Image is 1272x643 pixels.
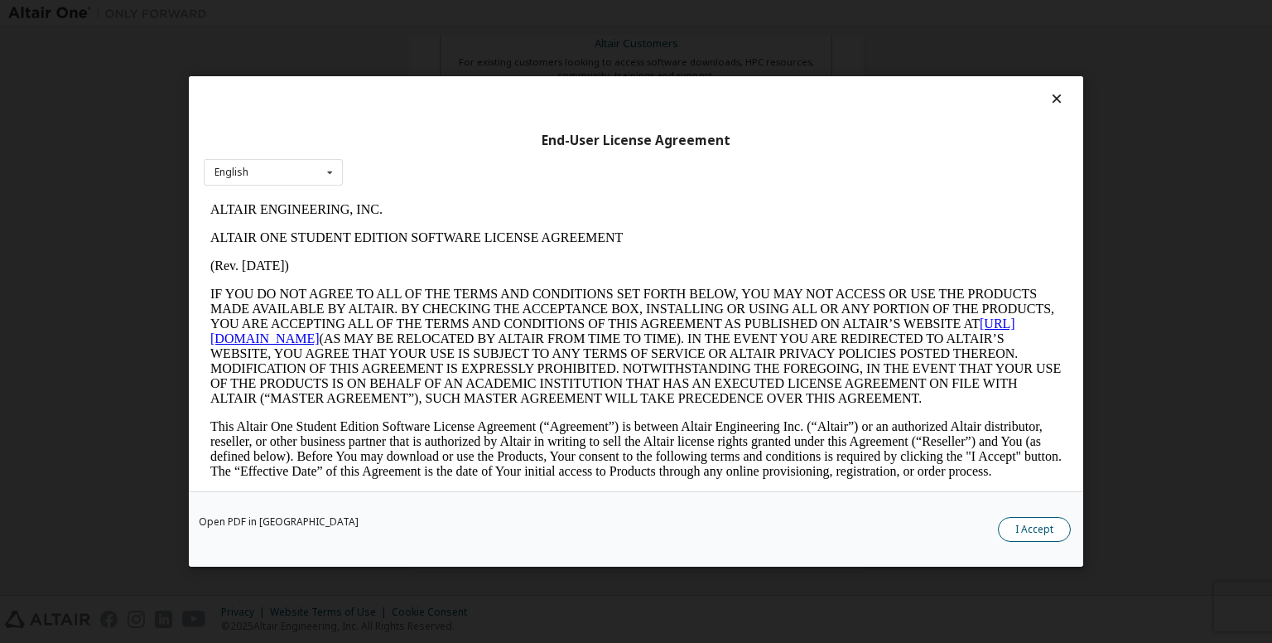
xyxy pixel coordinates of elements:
p: ALTAIR ONE STUDENT EDITION SOFTWARE LICENSE AGREEMENT [7,35,858,50]
p: IF YOU DO NOT AGREE TO ALL OF THE TERMS AND CONDITIONS SET FORTH BELOW, YOU MAY NOT ACCESS OR USE... [7,91,858,210]
a: Open PDF in [GEOGRAPHIC_DATA] [199,517,359,527]
div: English [214,167,248,177]
p: (Rev. [DATE]) [7,63,858,78]
p: This Altair One Student Edition Software License Agreement (“Agreement”) is between Altair Engine... [7,224,858,283]
a: [URL][DOMAIN_NAME] [7,121,812,150]
p: ALTAIR ENGINEERING, INC. [7,7,858,22]
div: End-User License Agreement [204,133,1068,149]
button: I Accept [998,517,1071,542]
